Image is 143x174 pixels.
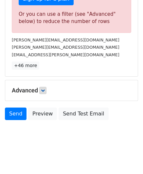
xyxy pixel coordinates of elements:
[19,11,124,25] div: Or you can use a filter (see "Advanced" below) to reduce the number of rows
[12,52,119,57] small: [EMAIL_ADDRESS][PERSON_NAME][DOMAIN_NAME]
[12,87,131,94] h5: Advanced
[12,45,119,50] small: [PERSON_NAME][EMAIL_ADDRESS][DOMAIN_NAME]
[59,108,108,120] a: Send Test Email
[110,142,143,174] iframe: Chat Widget
[28,108,57,120] a: Preview
[12,62,39,70] a: +46 more
[12,37,119,42] small: [PERSON_NAME][EMAIL_ADDRESS][DOMAIN_NAME]
[5,108,27,120] a: Send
